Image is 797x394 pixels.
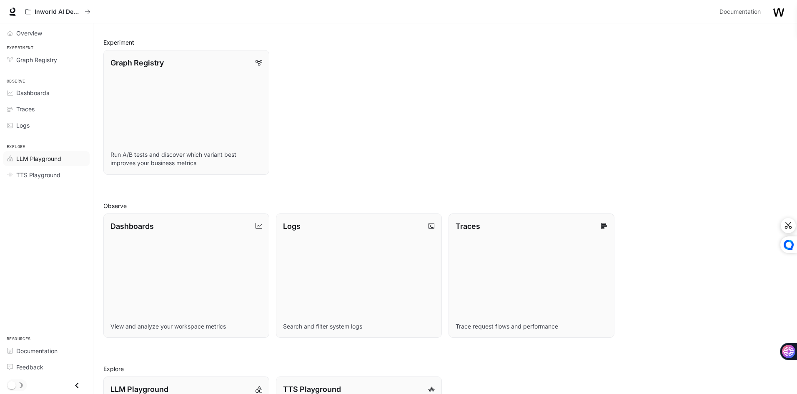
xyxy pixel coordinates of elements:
[22,3,94,20] button: All workspaces
[456,221,480,232] p: Traces
[3,151,90,166] a: LLM Playground
[35,8,81,15] p: Inworld AI Demos
[3,344,90,358] a: Documentation
[110,151,262,167] p: Run A/B tests and discover which variant best improves your business metrics
[16,154,61,163] span: LLM Playground
[16,29,42,38] span: Overview
[456,322,607,331] p: Trace request flows and performance
[16,55,57,64] span: Graph Registry
[110,221,154,232] p: Dashboards
[773,6,784,18] img: User avatar
[8,380,16,389] span: Dark mode toggle
[103,201,787,210] h2: Observe
[16,363,43,371] span: Feedback
[3,53,90,67] a: Graph Registry
[16,346,58,355] span: Documentation
[449,213,614,338] a: TracesTrace request flows and performance
[276,213,442,338] a: LogsSearch and filter system logs
[3,360,90,374] a: Feedback
[103,364,787,373] h2: Explore
[16,121,30,130] span: Logs
[16,105,35,113] span: Traces
[16,88,49,97] span: Dashboards
[3,102,90,116] a: Traces
[68,377,86,394] button: Close drawer
[283,221,301,232] p: Logs
[3,26,90,40] a: Overview
[3,85,90,100] a: Dashboards
[103,50,269,175] a: Graph RegistryRun A/B tests and discover which variant best improves your business metrics
[719,7,761,17] span: Documentation
[16,171,60,179] span: TTS Playground
[283,322,435,331] p: Search and filter system logs
[3,118,90,133] a: Logs
[110,57,164,68] p: Graph Registry
[110,322,262,331] p: View and analyze your workspace metrics
[3,168,90,182] a: TTS Playground
[103,213,269,338] a: DashboardsView and analyze your workspace metrics
[716,3,767,20] a: Documentation
[103,38,787,47] h2: Experiment
[770,3,787,20] button: User avatar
